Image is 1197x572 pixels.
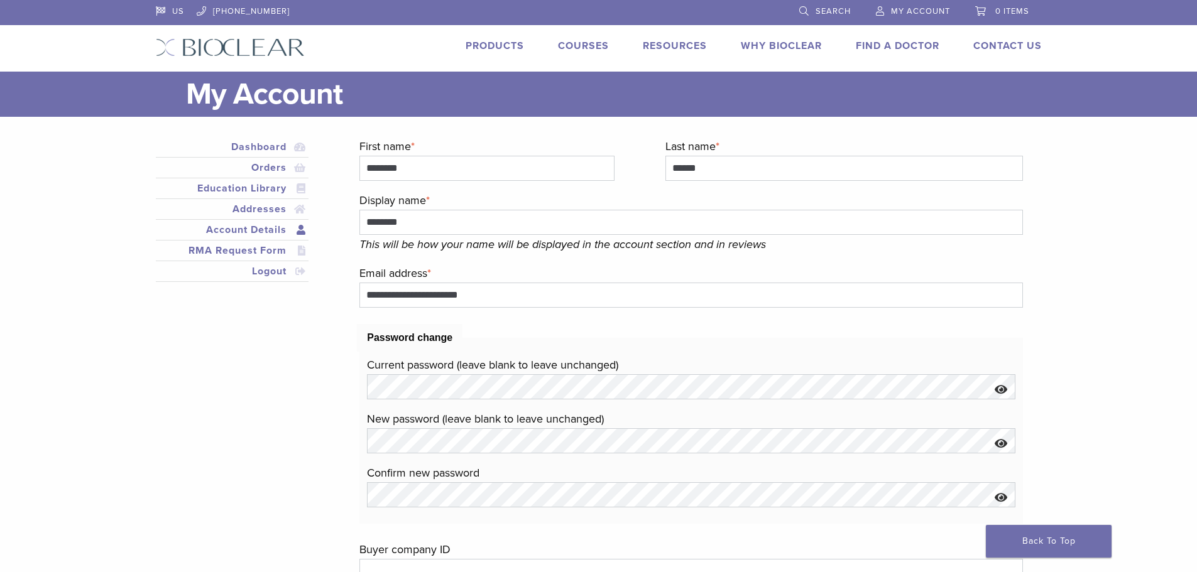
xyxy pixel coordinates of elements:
a: Education Library [158,181,307,196]
label: Buyer company ID [359,540,1022,559]
span: Search [816,6,851,16]
span: My Account [891,6,950,16]
img: Bioclear [156,38,305,57]
label: Confirm new password [367,463,1015,482]
a: Find A Doctor [856,40,939,52]
button: Show password [988,482,1015,514]
button: Show password [988,374,1015,406]
a: Account Details [158,222,307,237]
a: RMA Request Form [158,243,307,258]
a: Logout [158,264,307,279]
nav: Account pages [156,137,309,297]
span: 0 items [995,6,1029,16]
a: Why Bioclear [741,40,822,52]
label: Current password (leave blank to leave unchanged) [367,355,1015,374]
a: Dashboard [158,139,307,154]
a: Courses [558,40,609,52]
a: Orders [158,160,307,175]
h1: My Account [186,72,1042,117]
button: Show password [988,428,1015,460]
a: Back To Top [986,525,1112,558]
a: Resources [643,40,707,52]
legend: Password change [357,324,462,352]
a: Products [466,40,524,52]
label: Last name [665,137,1022,156]
label: Display name [359,191,1022,210]
label: First name [359,137,615,156]
a: Contact Us [973,40,1042,52]
em: This will be how your name will be displayed in the account section and in reviews [359,237,766,251]
a: Addresses [158,202,307,217]
label: New password (leave blank to leave unchanged) [367,409,1015,428]
label: Email address [359,264,1022,283]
